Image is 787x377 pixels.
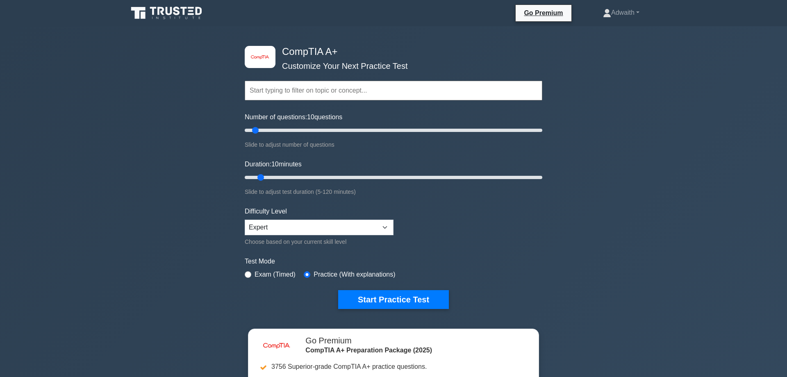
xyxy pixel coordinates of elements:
[338,290,449,309] button: Start Practice Test
[519,8,568,18] a: Go Premium
[271,161,279,168] span: 10
[255,270,296,279] label: Exam (Timed)
[279,46,502,58] h4: CompTIA A+
[314,270,395,279] label: Practice (With explanations)
[245,112,342,122] label: Number of questions: questions
[245,159,302,169] label: Duration: minutes
[307,114,314,120] span: 10
[245,140,542,150] div: Slide to adjust number of questions
[245,207,287,216] label: Difficulty Level
[583,5,659,21] a: Adwaith
[245,187,542,197] div: Slide to adjust test duration (5-120 minutes)
[245,237,393,247] div: Choose based on your current skill level
[245,81,542,100] input: Start typing to filter on topic or concept...
[245,257,542,266] label: Test Mode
